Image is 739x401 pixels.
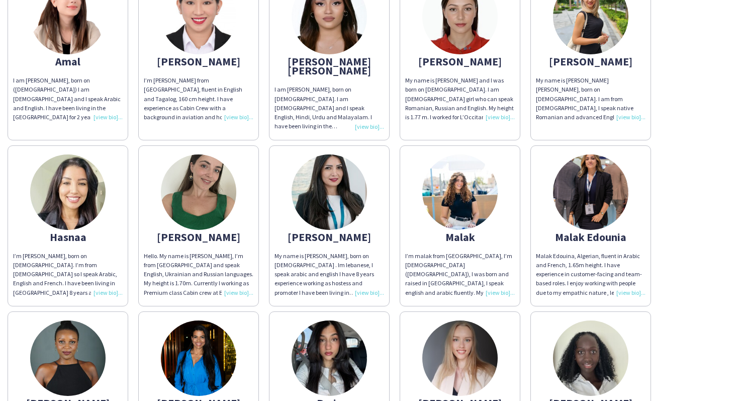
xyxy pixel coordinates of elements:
div: [PERSON_NAME] [405,57,515,66]
img: thumb-5f2fe685953fe.jpg [292,154,367,230]
img: thumb-68c325b6d7d80.png [553,154,628,230]
img: thumb-678fa5b065b53.jpeg [422,154,498,230]
div: Malak [405,232,515,242]
img: thumb-672e1a377a292.jpeg [30,320,106,396]
div: I am [PERSON_NAME], born on ([DEMOGRAPHIC_DATA]) I am [DEMOGRAPHIC_DATA] and I speak Arabic and E... [13,76,123,122]
div: My name is [PERSON_NAME] [PERSON_NAME], born on [DEMOGRAPHIC_DATA]. I am from [DEMOGRAPHIC_DATA],... [536,76,645,122]
img: thumb-5e453bba-bebb-40e3-b9e1-8c24e0b0041c.jpg [161,154,236,230]
img: thumb-681ca8f0c01ac.jpeg [292,320,367,396]
img: thumb-a8b97ef9-2840-4fe3-a143-068be1323870.jpg [161,320,236,396]
div: My name is [PERSON_NAME], born on [DEMOGRAPHIC_DATA] . Im lebanese, I speak arabic and english I ... [274,252,384,297]
div: [PERSON_NAME] [144,57,253,66]
div: I am [PERSON_NAME], born on [DEMOGRAPHIC_DATA]. I am [DEMOGRAPHIC_DATA] and I speak English, Hind... [274,85,384,131]
div: I’m [PERSON_NAME] from [GEOGRAPHIC_DATA], fluent in English and Tagalog, 160 cm height. I have ex... [144,76,253,122]
div: I’m [PERSON_NAME], born on [DEMOGRAPHIC_DATA]. I’m from [DEMOGRAPHIC_DATA] so I speak Arabic, Eng... [13,252,123,297]
img: thumb-67cc13a58d60a.jpg [422,320,498,396]
div: Hasnaa [13,232,123,242]
div: [PERSON_NAME] [144,232,253,242]
div: My name is [PERSON_NAME] and I was born on [DEMOGRAPHIC_DATA]. I am [DEMOGRAPHIC_DATA] girl who c... [405,76,515,122]
div: [PERSON_NAME] [PERSON_NAME] [274,57,384,75]
img: thumb-67fe685897013.jpeg [553,320,628,396]
div: I’m malak from [GEOGRAPHIC_DATA], I’m [DEMOGRAPHIC_DATA] ([DEMOGRAPHIC_DATA]), I was born and rai... [405,252,515,297]
div: Malak Edounia [536,232,645,242]
img: thumb-657fe74623d45.jpeg [30,154,106,230]
div: Amal [13,57,123,66]
div: [PERSON_NAME] [274,232,384,242]
div: [PERSON_NAME] [536,57,645,66]
div: Hello. My name is [PERSON_NAME], I’m from [GEOGRAPHIC_DATA] and speak English, Ukrainian and Russ... [144,252,253,297]
div: Malak Edouina, Algerian, fluent in Arabic and French, 1.65m height. I have experience in customer... [536,252,645,297]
